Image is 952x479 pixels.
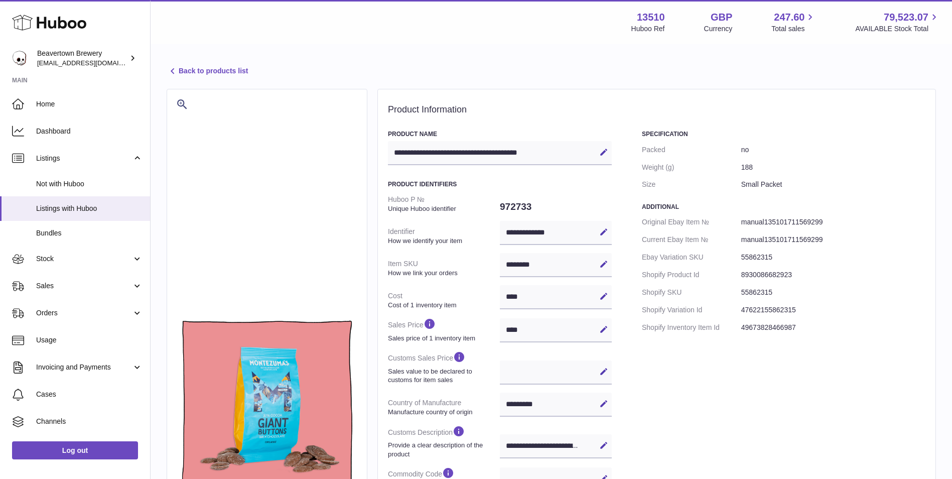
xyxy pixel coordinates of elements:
[388,269,497,278] strong: How we link your orders
[711,11,732,24] strong: GBP
[741,319,925,336] dd: 49673828466987
[36,179,143,189] span: Not with Huboo
[741,141,925,159] dd: no
[642,130,925,138] h3: Specification
[388,313,500,346] dt: Sales Price
[36,417,143,426] span: Channels
[704,24,733,34] div: Currency
[388,236,497,246] strong: How we identify your item
[642,319,741,336] dt: Shopify Inventory Item Id
[36,390,143,399] span: Cases
[500,196,612,217] dd: 972733
[741,249,925,266] dd: 55862315
[388,367,497,385] strong: Sales value to be declared to customs for item sales
[36,204,143,213] span: Listings with Huboo
[36,308,132,318] span: Orders
[36,363,132,372] span: Invoicing and Payments
[642,231,741,249] dt: Current Ebay Item №
[388,191,500,217] dt: Huboo P №
[388,130,612,138] h3: Product Name
[388,394,500,420] dt: Country of Manufacture
[12,441,138,459] a: Log out
[37,49,127,68] div: Beavertown Brewery
[36,254,132,264] span: Stock
[388,255,500,281] dt: Item SKU
[388,334,497,343] strong: Sales price of 1 inventory item
[741,213,925,231] dd: manual135101711569299
[637,11,665,24] strong: 13510
[36,335,143,345] span: Usage
[855,11,940,34] a: 79,523.07 AVAILABLE Stock Total
[741,159,925,176] dd: 188
[642,213,741,231] dt: Original Ebay Item №
[388,287,500,313] dt: Cost
[388,104,925,115] h2: Product Information
[884,11,928,24] span: 79,523.07
[388,180,612,188] h3: Product Identifiers
[36,127,143,136] span: Dashboard
[388,223,500,249] dt: Identifier
[631,24,665,34] div: Huboo Ref
[771,24,816,34] span: Total sales
[642,159,741,176] dt: Weight (g)
[642,266,741,284] dt: Shopify Product Id
[642,203,925,211] h3: Additional
[741,266,925,284] dd: 8930086682923
[167,65,248,77] a: Back to products list
[642,176,741,193] dt: Size
[388,421,500,462] dt: Customs Description
[388,408,497,417] strong: Manufacture country of origin
[36,154,132,163] span: Listings
[642,301,741,319] dt: Shopify Variation Id
[388,441,497,458] strong: Provide a clear description of the product
[741,176,925,193] dd: Small Packet
[855,24,940,34] span: AVAILABLE Stock Total
[388,204,497,213] strong: Unique Huboo identifier
[12,51,27,66] img: internalAdmin-13510@internal.huboo.com
[642,141,741,159] dt: Packed
[388,301,497,310] strong: Cost of 1 inventory item
[37,59,148,67] span: [EMAIL_ADDRESS][DOMAIN_NAME]
[36,228,143,238] span: Bundles
[642,249,741,266] dt: Ebay Variation SKU
[741,231,925,249] dd: manual135101711569299
[388,346,500,388] dt: Customs Sales Price
[36,99,143,109] span: Home
[771,11,816,34] a: 247.60 Total sales
[741,301,925,319] dd: 47622155862315
[774,11,804,24] span: 247.60
[642,284,741,301] dt: Shopify SKU
[741,284,925,301] dd: 55862315
[36,281,132,291] span: Sales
